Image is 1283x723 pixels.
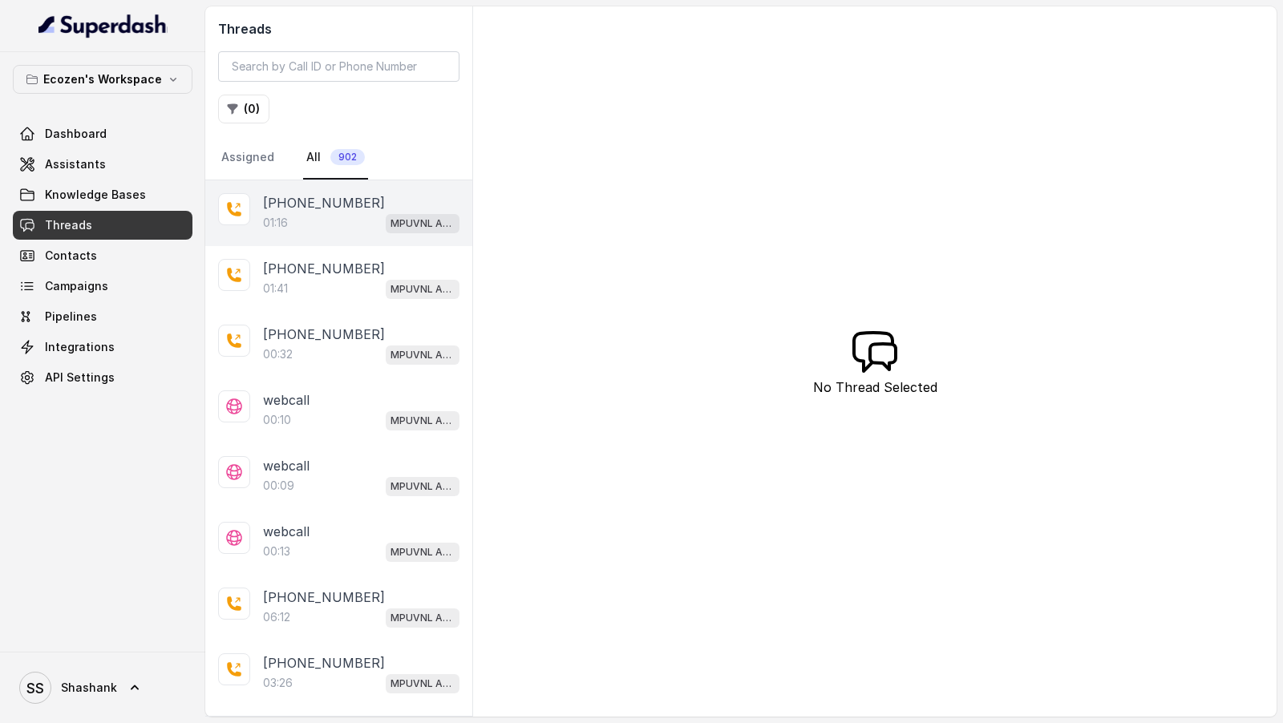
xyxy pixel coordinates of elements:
[45,248,97,264] span: Contacts
[263,609,290,625] p: 06:12
[13,211,192,240] a: Threads
[45,278,108,294] span: Campaigns
[391,610,455,626] p: MPUVNL Assistant - [GEOGRAPHIC_DATA]
[263,215,288,231] p: 01:16
[13,302,192,331] a: Pipelines
[13,150,192,179] a: Assistants
[263,522,310,541] p: webcall
[218,136,459,180] nav: Tabs
[303,136,368,180] a: All902
[330,149,365,165] span: 902
[13,363,192,392] a: API Settings
[218,51,459,82] input: Search by Call ID or Phone Number
[263,193,385,212] p: [PHONE_NUMBER]
[45,309,97,325] span: Pipelines
[263,281,288,297] p: 01:41
[391,347,455,363] p: MPUVNL Assistant - [GEOGRAPHIC_DATA]
[61,680,117,696] span: Shashank
[26,680,44,697] text: SS
[45,156,106,172] span: Assistants
[263,346,293,362] p: 00:32
[43,70,162,89] p: Ecozen's Workspace
[263,412,291,428] p: 00:10
[45,370,115,386] span: API Settings
[263,588,385,607] p: [PHONE_NUMBER]
[45,339,115,355] span: Integrations
[45,187,146,203] span: Knowledge Bases
[263,675,293,691] p: 03:26
[218,136,277,180] a: Assigned
[813,378,937,397] p: No Thread Selected
[391,216,455,232] p: MPUVNL Assistant - [GEOGRAPHIC_DATA]
[263,456,310,475] p: webcall
[263,259,385,278] p: [PHONE_NUMBER]
[45,217,92,233] span: Threads
[13,272,192,301] a: Campaigns
[218,19,459,38] h2: Threads
[263,543,290,559] p: 00:13
[263,478,294,494] p: 00:09
[391,544,455,560] p: MPUVNL Assistant - [GEOGRAPHIC_DATA]
[391,281,455,297] p: MPUVNL Assistant - [GEOGRAPHIC_DATA]
[13,665,192,710] a: Shashank
[13,180,192,209] a: Knowledge Bases
[263,390,310,410] p: webcall
[13,241,192,270] a: Contacts
[218,95,269,123] button: (0)
[13,65,192,94] button: Ecozen's Workspace
[391,676,455,692] p: MPUVNL Assistant - [GEOGRAPHIC_DATA]
[263,653,385,673] p: [PHONE_NUMBER]
[391,479,455,495] p: MPUVNL Assistant - [GEOGRAPHIC_DATA]
[13,119,192,148] a: Dashboard
[391,413,455,429] p: MPUVNL Assistant - [GEOGRAPHIC_DATA]
[45,126,107,142] span: Dashboard
[13,333,192,361] a: Integrations
[38,13,168,38] img: light.svg
[263,325,385,344] p: [PHONE_NUMBER]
